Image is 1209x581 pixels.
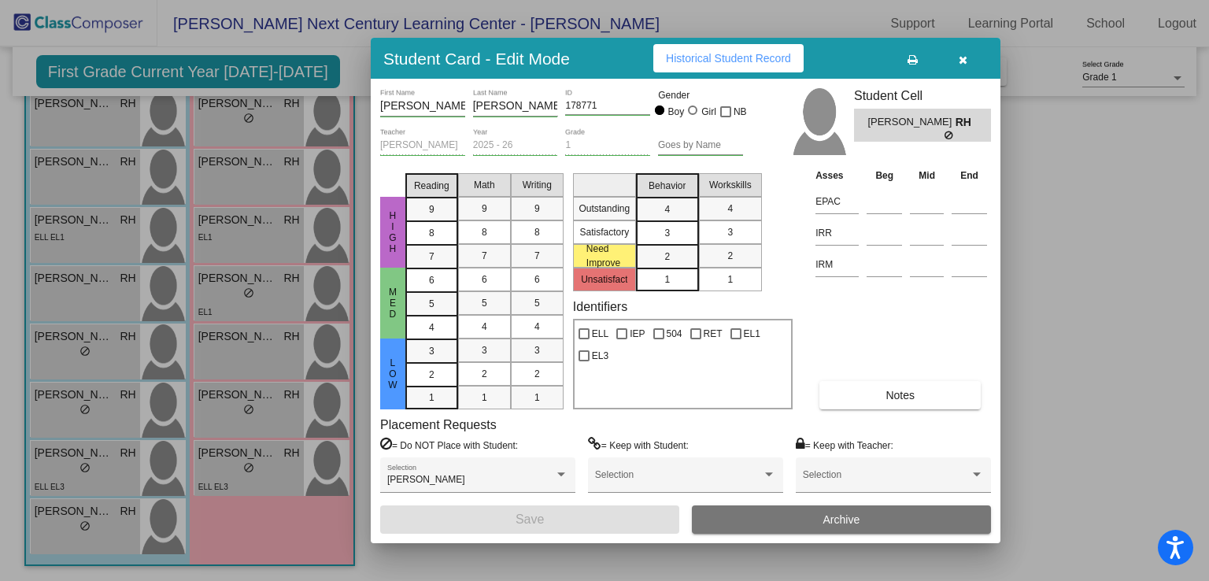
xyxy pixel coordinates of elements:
[796,437,893,453] label: = Keep with Teacher:
[704,324,723,343] span: RET
[534,390,540,405] span: 1
[815,221,859,245] input: assessment
[429,273,434,287] span: 6
[727,272,733,287] span: 1
[734,102,747,121] span: NB
[819,381,981,409] button: Notes
[534,225,540,239] span: 8
[482,296,487,310] span: 5
[664,226,670,240] span: 3
[867,114,955,131] span: [PERSON_NAME]
[534,272,540,287] span: 6
[727,202,733,216] span: 4
[815,253,859,276] input: assessment
[482,390,487,405] span: 1
[854,88,991,103] h3: Student Cell
[414,179,449,193] span: Reading
[863,167,906,184] th: Beg
[380,417,497,432] label: Placement Requests
[956,114,978,131] span: RH
[383,49,570,68] h3: Student Card - Edit Mode
[386,287,400,320] span: MED
[658,140,743,151] input: goes by name
[429,320,434,335] span: 4
[482,272,487,287] span: 6
[815,190,859,213] input: assessment
[386,210,400,254] span: HIGH
[744,324,760,343] span: EL1
[380,505,679,534] button: Save
[906,167,948,184] th: Mid
[380,140,465,151] input: teacher
[630,324,645,343] span: IEP
[534,249,540,263] span: 7
[534,296,540,310] span: 5
[429,390,434,405] span: 1
[701,105,716,119] div: Girl
[482,225,487,239] span: 8
[386,357,400,390] span: LOW
[588,437,689,453] label: = Keep with Student:
[482,367,487,381] span: 2
[380,437,518,453] label: = Do NOT Place with Student:
[565,101,650,112] input: Enter ID
[592,346,608,365] span: EL3
[664,272,670,287] span: 1
[709,178,752,192] span: Workskills
[429,297,434,311] span: 5
[666,52,791,65] span: Historical Student Record
[429,368,434,382] span: 2
[727,225,733,239] span: 3
[692,505,991,534] button: Archive
[885,389,915,402] span: Notes
[667,324,682,343] span: 504
[534,320,540,334] span: 4
[429,344,434,358] span: 3
[534,202,540,216] span: 9
[653,44,804,72] button: Historical Student Record
[812,167,863,184] th: Asses
[658,88,743,102] mat-label: Gender
[573,299,627,314] label: Identifiers
[592,324,608,343] span: ELL
[534,367,540,381] span: 2
[823,513,860,526] span: Archive
[482,202,487,216] span: 9
[664,250,670,264] span: 2
[727,249,733,263] span: 2
[516,513,544,526] span: Save
[482,343,487,357] span: 3
[429,202,434,216] span: 9
[948,167,991,184] th: End
[649,179,686,193] span: Behavior
[482,249,487,263] span: 7
[565,140,650,151] input: grade
[429,226,434,240] span: 8
[534,343,540,357] span: 3
[387,474,465,485] span: [PERSON_NAME]
[667,105,685,119] div: Boy
[473,140,558,151] input: year
[474,178,495,192] span: Math
[482,320,487,334] span: 4
[429,250,434,264] span: 7
[664,202,670,216] span: 4
[523,178,552,192] span: Writing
